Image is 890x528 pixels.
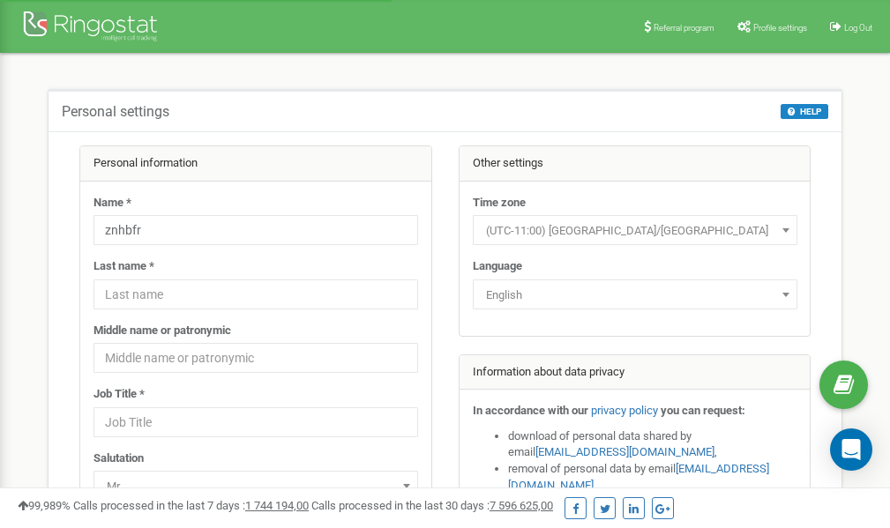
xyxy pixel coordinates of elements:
span: 99,989% [18,499,71,512]
span: Profile settings [753,23,807,33]
label: Salutation [93,450,144,467]
span: (UTC-11:00) Pacific/Midway [473,215,797,245]
div: Open Intercom Messenger [830,428,872,471]
u: 1 744 194,00 [245,499,309,512]
div: Personal information [80,146,431,182]
button: HELP [781,104,828,119]
span: Referral program [654,23,714,33]
u: 7 596 625,00 [490,499,553,512]
span: Mr. [93,471,418,501]
li: download of personal data shared by email , [508,428,797,461]
input: Middle name or patronymic [93,343,418,373]
span: Calls processed in the last 30 days : [311,499,553,512]
strong: you can request: [661,404,745,417]
label: Time zone [473,195,526,212]
span: Calls processed in the last 7 days : [73,499,309,512]
li: removal of personal data by email , [508,461,797,494]
label: Middle name or patronymic [93,323,231,339]
input: Name [93,215,418,245]
div: Other settings [460,146,811,182]
h5: Personal settings [62,104,169,120]
a: privacy policy [591,404,658,417]
span: (UTC-11:00) Pacific/Midway [479,219,791,243]
label: Language [473,258,522,275]
span: English [479,283,791,308]
input: Job Title [93,407,418,437]
label: Job Title * [93,386,145,403]
input: Last name [93,279,418,309]
strong: In accordance with our [473,404,588,417]
span: Log Out [844,23,872,33]
div: Information about data privacy [460,355,811,390]
span: Mr. [100,474,412,499]
label: Last name * [93,258,154,275]
label: Name * [93,195,131,212]
span: English [473,279,797,309]
a: [EMAIL_ADDRESS][DOMAIN_NAME] [535,445,714,458]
